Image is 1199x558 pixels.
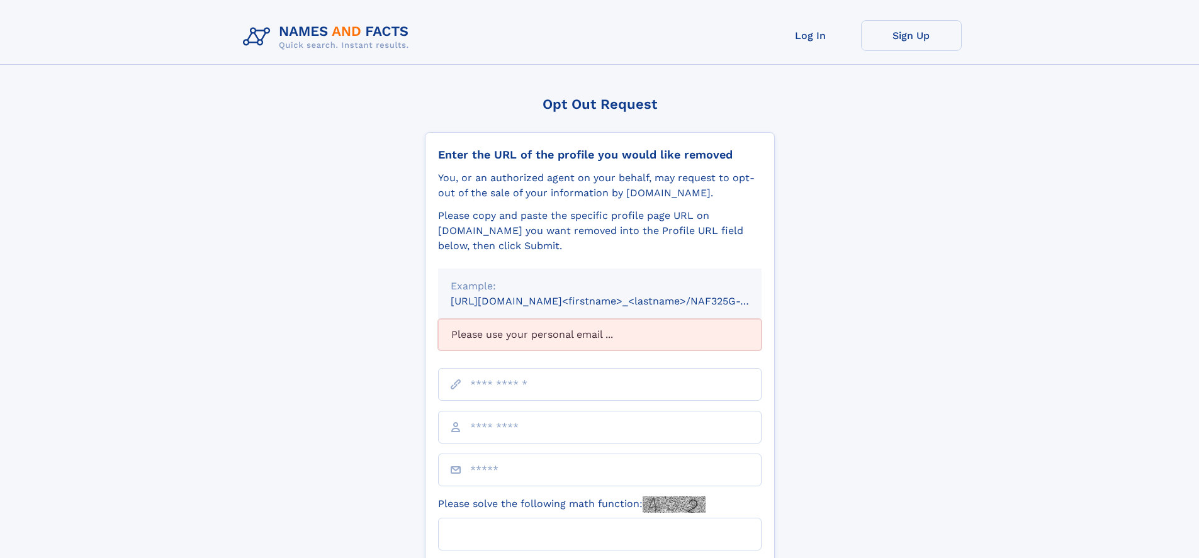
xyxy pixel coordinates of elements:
div: Please copy and paste the specific profile page URL on [DOMAIN_NAME] you want removed into the Pr... [438,208,762,254]
label: Please solve the following math function: [438,496,706,513]
div: Enter the URL of the profile you would like removed [438,148,762,162]
a: Log In [760,20,861,51]
div: You, or an authorized agent on your behalf, may request to opt-out of the sale of your informatio... [438,170,762,201]
a: Sign Up [861,20,962,51]
div: Opt Out Request [425,96,775,112]
img: Logo Names and Facts [238,20,419,54]
small: [URL][DOMAIN_NAME]<firstname>_<lastname>/NAF325G-xxxxxxxx [451,295,785,307]
div: Example: [451,279,749,294]
div: Please use your personal email ... [438,319,762,350]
